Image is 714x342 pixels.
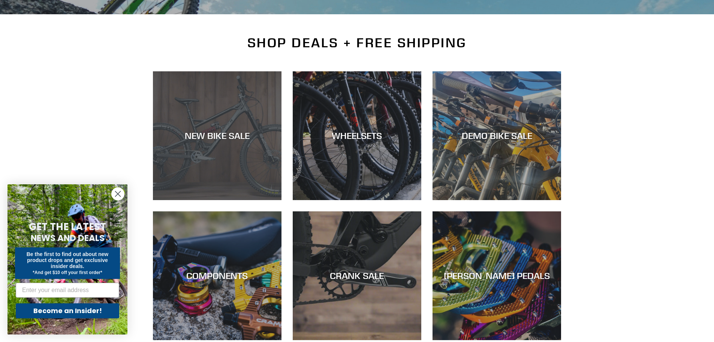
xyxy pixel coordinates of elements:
button: Close dialog [111,187,124,200]
span: *And get $10 off your first order* [33,270,102,275]
a: CRANK SALE [293,211,421,340]
span: GET THE LATEST [29,220,106,234]
span: Be the first to find out about new product drops and get exclusive insider deals. [27,251,109,269]
input: Enter your email address [16,283,119,298]
a: [PERSON_NAME] PEDALS [433,211,561,340]
h2: SHOP DEALS + FREE SHIPPING [153,35,561,51]
span: NEWS AND DEALS [31,232,105,244]
div: COMPONENTS [153,270,281,281]
a: COMPONENTS [153,211,281,340]
button: Become an Insider! [16,303,119,318]
div: WHEELSETS [293,130,421,141]
a: WHEELSETS [293,71,421,200]
div: [PERSON_NAME] PEDALS [433,270,561,281]
div: NEW BIKE SALE [153,130,281,141]
a: DEMO BIKE SALE [433,71,561,200]
a: NEW BIKE SALE [153,71,281,200]
div: CRANK SALE [293,270,421,281]
div: DEMO BIKE SALE [433,130,561,141]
